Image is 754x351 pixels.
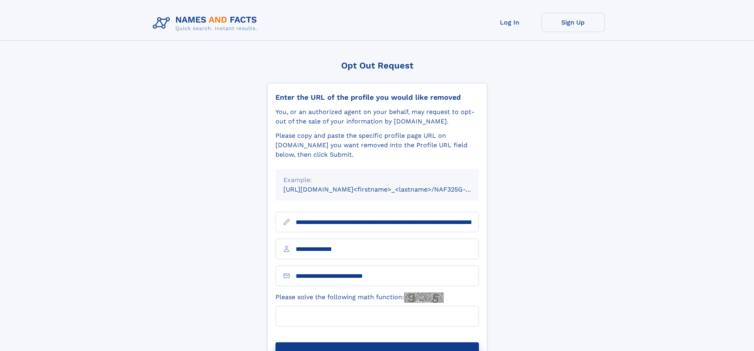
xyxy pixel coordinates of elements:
a: Log In [478,13,541,32]
div: Please copy and paste the specific profile page URL on [DOMAIN_NAME] you want removed into the Pr... [275,131,479,159]
div: Example: [283,175,471,185]
div: You, or an authorized agent on your behalf, may request to opt-out of the sale of your informatio... [275,107,479,126]
a: Sign Up [541,13,605,32]
label: Please solve the following math function: [275,292,444,303]
div: Opt Out Request [267,61,487,70]
img: Logo Names and Facts [150,13,264,34]
small: [URL][DOMAIN_NAME]<firstname>_<lastname>/NAF325G-xxxxxxxx [283,186,494,193]
div: Enter the URL of the profile you would like removed [275,93,479,102]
